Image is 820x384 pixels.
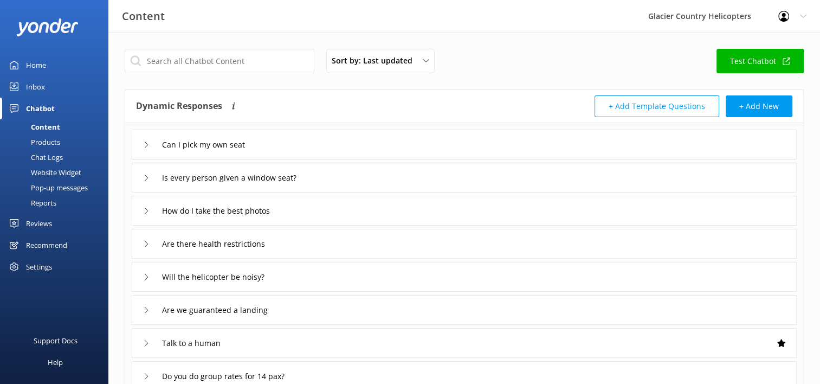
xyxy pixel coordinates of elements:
[34,330,78,351] div: Support Docs
[26,256,52,278] div: Settings
[7,119,108,135] a: Content
[7,150,63,165] div: Chat Logs
[26,98,55,119] div: Chatbot
[7,195,56,210] div: Reports
[7,180,108,195] a: Pop-up messages
[7,165,108,180] a: Website Widget
[332,55,419,67] span: Sort by: Last updated
[7,119,60,135] div: Content
[26,234,67,256] div: Recommend
[136,95,222,117] h4: Dynamic Responses
[48,351,63,373] div: Help
[7,150,108,165] a: Chat Logs
[7,180,88,195] div: Pop-up messages
[26,76,45,98] div: Inbox
[716,49,804,73] a: Test Chatbot
[7,135,60,150] div: Products
[726,95,792,117] button: + Add New
[122,8,165,25] h3: Content
[7,135,108,150] a: Products
[7,195,108,210] a: Reports
[125,49,314,73] input: Search all Chatbot Content
[16,18,79,36] img: yonder-white-logo.png
[26,213,52,234] div: Reviews
[595,95,719,117] button: + Add Template Questions
[7,165,81,180] div: Website Widget
[26,54,46,76] div: Home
